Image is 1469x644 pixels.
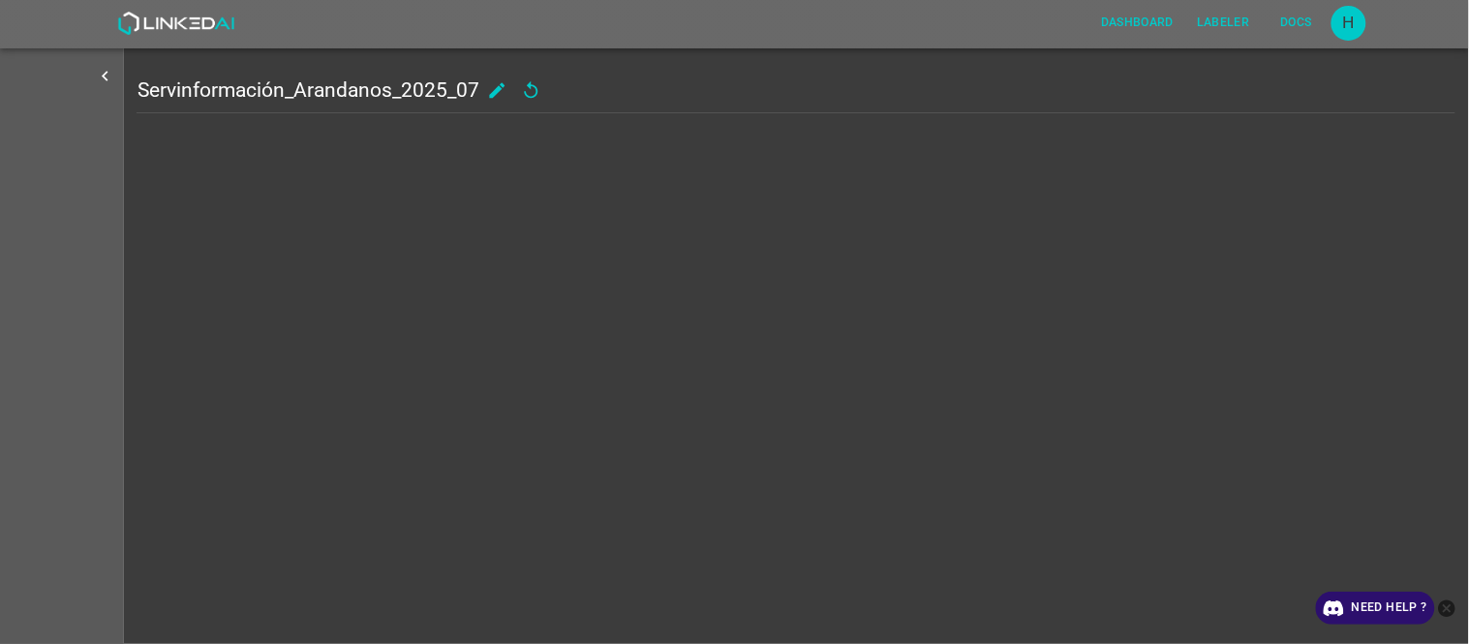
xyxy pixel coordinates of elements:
[1316,592,1435,625] a: Need Help ?
[479,73,515,108] button: add to shopping cart
[1435,592,1459,625] button: close-help
[1331,6,1366,41] div: H
[117,12,234,35] img: LinkedAI
[1089,3,1185,43] a: Dashboard
[1185,3,1261,43] a: Labeler
[1262,3,1331,43] a: Docs
[138,77,479,104] h5: Servinformación_Arandanos_2025_07
[1331,6,1366,41] button: Open settings
[1266,7,1328,39] button: Docs
[87,58,123,94] button: show more
[1189,7,1257,39] button: Labeler
[1093,7,1181,39] button: Dashboard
